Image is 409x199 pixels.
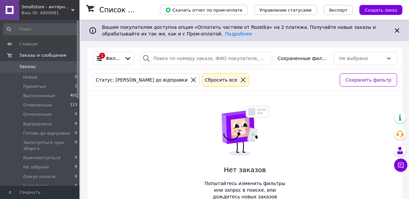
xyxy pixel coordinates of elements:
[106,55,122,62] span: Фильтры
[260,8,312,13] span: Управление статусами
[201,165,289,175] span: Нет заказов
[329,8,347,13] span: Экспорт
[70,102,77,108] span: 113
[75,140,77,152] span: 0
[339,55,383,62] div: Не выбрано
[75,164,77,170] span: 9
[19,64,35,70] span: Заказы
[75,174,77,180] span: 0
[359,5,402,15] button: Создать заказ
[140,52,272,65] input: Поиск по номеру заказа, ФИО покупателя, номеру телефона, Email, номеру накладной
[22,10,79,16] div: Ваш ID: 4000081
[75,111,77,117] span: 0
[23,174,55,180] span: Очікує оплати
[254,5,317,15] button: Управление статусами
[23,155,60,161] span: Комплектується
[160,5,248,15] button: Скачать отчет по пром-оплате
[23,74,38,80] span: Новые
[22,4,71,10] span: Smallstore - интернет магазин
[353,7,402,12] a: Создать заказ
[340,73,397,87] button: Сохранить фильтр
[23,164,49,170] span: Не забрали
[23,93,55,99] span: Выполненные
[23,183,47,189] span: У відділені
[75,155,77,161] span: 0
[324,5,353,15] button: Экспорт
[19,52,66,58] span: Заказы и сообщения
[3,23,78,35] input: Поиск
[75,84,77,90] span: 1
[23,84,46,90] span: Принятые
[365,8,397,13] span: Создать заказ
[165,7,242,13] span: Скачать отчет по пром-оплате
[23,130,70,136] span: Готово до відправки
[278,55,328,62] span: Сохраненные фильтры:
[345,76,391,84] span: Сохранить фильтр
[225,31,252,36] a: Подробнее
[23,102,52,108] span: Отмененные
[204,76,239,84] div: Сбросить все
[23,121,52,127] span: Відправлено
[19,41,38,47] span: Главная
[394,159,407,172] button: Чат с покупателем
[99,6,156,14] h1: Список заказов
[23,140,75,152] span: Закінчується срок зберіга
[75,121,77,127] span: 9
[75,130,77,136] span: 0
[102,25,376,36] span: Вашим покупателям доступна опция «Оплатить частями от Rozetka» на 2 платежа. Получайте новые зака...
[23,111,52,117] span: Оплаченные
[75,74,77,80] span: 0
[75,183,77,189] span: 5
[70,93,77,99] span: 401
[94,76,189,84] div: Статус: [PERSON_NAME] до відправки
